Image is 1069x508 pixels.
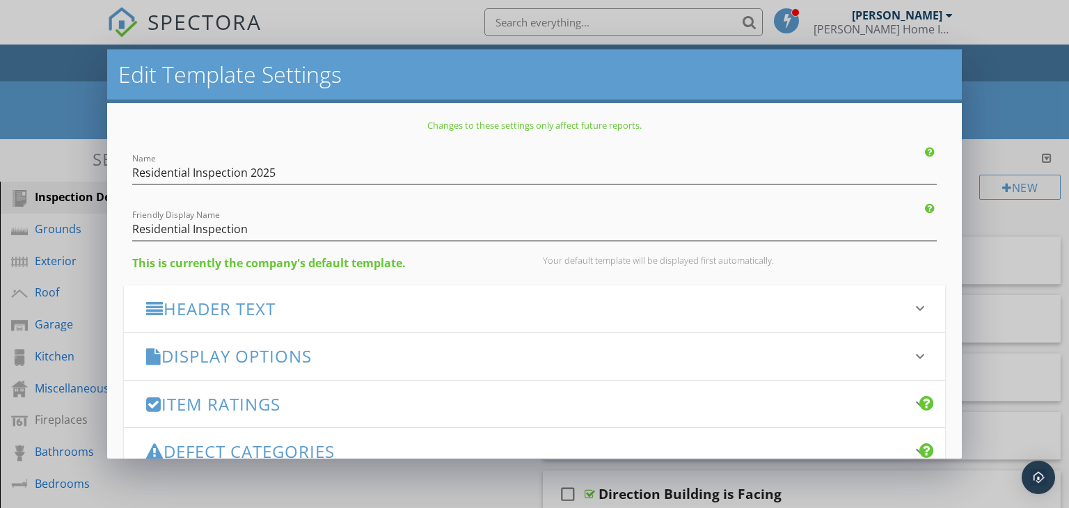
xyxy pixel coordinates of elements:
[543,255,937,266] div: Your default template will be displayed first automatically.
[912,395,928,412] i: keyboard_arrow_down
[132,218,937,241] input: Friendly Display Name
[146,299,907,318] h3: Header Text
[146,395,907,413] h3: Item Ratings
[118,61,951,88] h2: Edit Template Settings
[912,348,928,365] i: keyboard_arrow_down
[146,442,907,461] h3: Defect Categories
[132,161,937,184] input: Name
[132,255,406,271] strong: This is currently the company's default template.
[912,300,928,317] i: keyboard_arrow_down
[1022,461,1055,494] div: Open Intercom Messenger
[912,443,928,459] i: keyboard_arrow_down
[146,347,907,365] h3: Display Options
[124,120,946,131] p: Changes to these settings only affect future reports.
